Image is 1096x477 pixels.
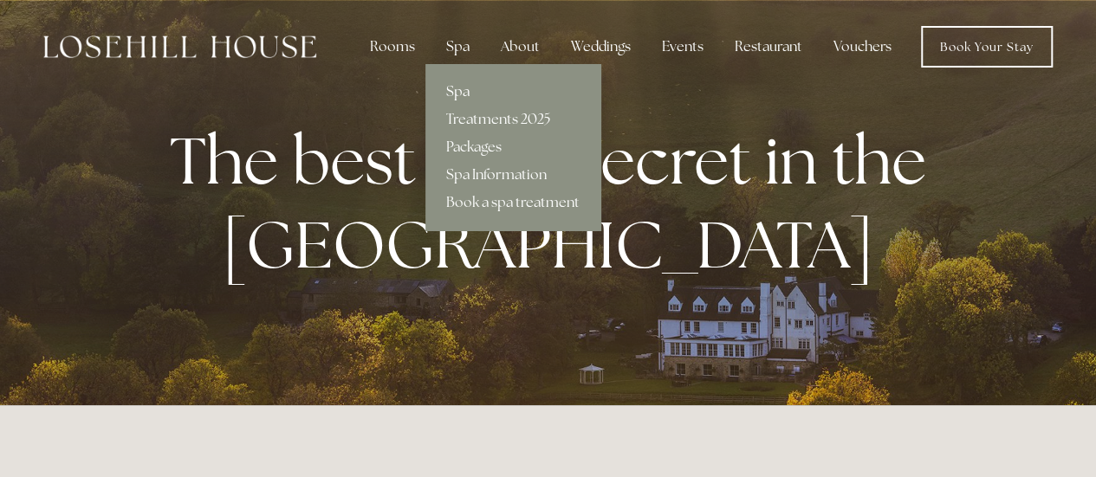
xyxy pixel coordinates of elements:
[557,29,645,64] div: Weddings
[425,133,600,161] a: Packages
[425,161,600,189] a: Spa Information
[921,26,1053,68] a: Book Your Stay
[425,189,600,216] a: Book a spa treatment
[425,106,600,133] a: Treatments 2025
[43,35,316,58] img: Losehill House
[487,29,554,64] div: About
[820,29,905,64] a: Vouchers
[425,78,600,106] a: Spa
[170,118,940,287] strong: The best kept secret in the [GEOGRAPHIC_DATA]
[432,29,483,64] div: Spa
[648,29,717,64] div: Events
[721,29,816,64] div: Restaurant
[356,29,429,64] div: Rooms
